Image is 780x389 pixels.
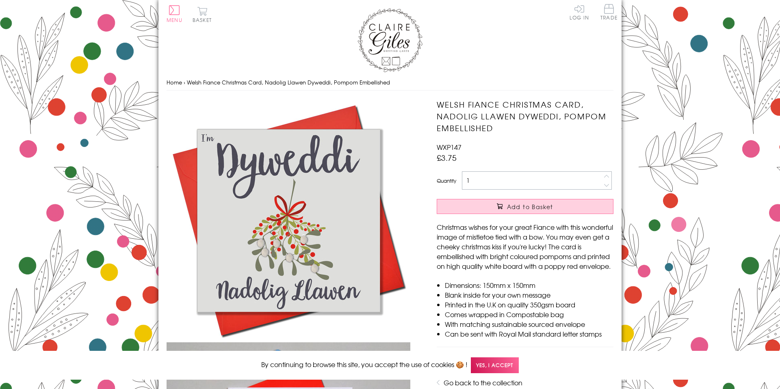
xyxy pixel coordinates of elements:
[600,4,617,22] a: Trade
[437,177,456,184] label: Quantity
[167,78,182,86] a: Home
[445,329,613,339] li: Can be sent with Royal Mail standard letter stamps
[167,16,182,24] span: Menu
[445,309,613,319] li: Comes wrapped in Compostable bag
[187,78,390,86] span: Welsh Fiance Christmas Card, Nadolig Llawen Dyweddi, Pompom Embellished
[437,152,457,163] span: £3.75
[437,99,613,134] h1: Welsh Fiance Christmas Card, Nadolig Llawen Dyweddi, Pompom Embellished
[444,378,522,387] a: Go back to the collection
[445,280,613,290] li: Dimensions: 150mm x 150mm
[600,4,617,20] span: Trade
[357,8,422,72] img: Claire Giles Greetings Cards
[445,319,613,329] li: With matching sustainable sourced envelope
[437,142,461,152] span: WXP147
[167,74,613,91] nav: breadcrumbs
[445,290,613,300] li: Blank inside for your own message
[445,300,613,309] li: Printed in the U.K on quality 350gsm board
[167,99,410,342] img: Welsh Fiance Christmas Card, Nadolig Llawen Dyweddi, Pompom Embellished
[184,78,185,86] span: ›
[570,4,589,20] a: Log In
[437,222,613,271] p: Christmas wishes for your great Fiance with this wonderful image of mistletoe tied with a bow. Yo...
[191,6,213,22] button: Basket
[167,5,182,22] button: Menu
[507,203,553,211] span: Add to Basket
[437,199,613,214] button: Add to Basket
[471,357,519,373] span: Yes, I accept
